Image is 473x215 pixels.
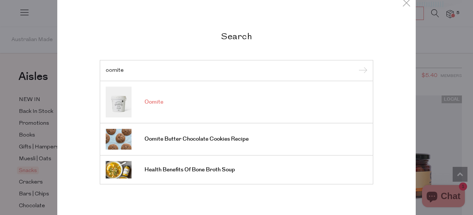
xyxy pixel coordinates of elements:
img: Oomite Butter Chocolate Cookies Recipe [106,129,132,150]
input: Search [106,68,367,73]
a: Health Benefits Of Bone Broth Soup [106,161,367,178]
a: Oomite Butter Chocolate Cookies Recipe [106,129,367,150]
img: Oomite [106,87,132,117]
h2: Search [100,31,373,41]
span: Health Benefits Of Bone Broth Soup [144,166,235,174]
img: Health Benefits Of Bone Broth Soup [106,161,132,178]
span: Oomite Butter Chocolate Cookies Recipe [144,136,249,143]
span: Oomite [144,98,163,106]
a: Oomite [106,87,367,117]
